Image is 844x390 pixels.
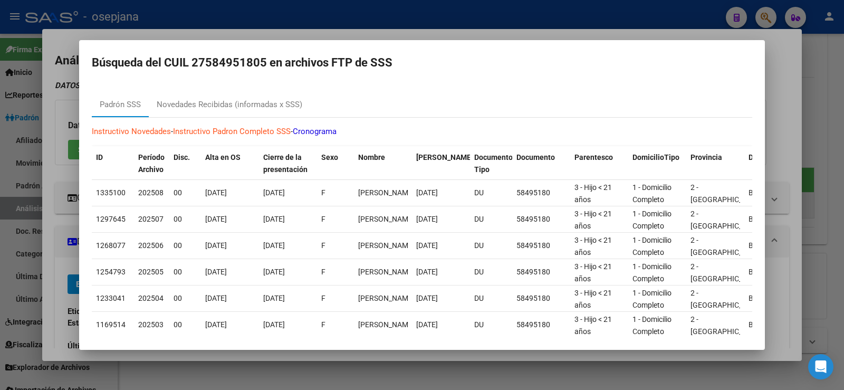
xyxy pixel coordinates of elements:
[574,153,613,161] span: Parentesco
[749,292,798,305] div: B
[516,266,566,278] div: 58495180
[96,215,126,223] span: 1297645
[174,153,190,161] span: Disc.
[100,99,141,111] div: Padrón SSS
[259,146,317,181] datatable-header-cell: Cierre de la presentación
[205,241,227,250] span: [DATE]
[321,215,325,223] span: F
[632,236,672,256] span: 1 - Domicilio Completo
[138,320,164,329] span: 202503
[470,146,512,181] datatable-header-cell: Documento Tipo
[690,262,762,283] span: 2 - [GEOGRAPHIC_DATA]
[174,266,197,278] div: 00
[174,240,197,252] div: 00
[574,210,612,230] span: 3 - Hijo < 21 años
[416,241,438,250] span: [DATE]
[808,354,833,379] div: Open Intercom Messenger
[138,153,165,174] span: Período Archivo
[205,188,227,197] span: [DATE]
[690,153,722,161] span: Provincia
[174,213,197,225] div: 00
[749,213,798,225] div: B
[96,268,126,276] span: 1254793
[416,188,438,197] span: [DATE]
[749,240,798,252] div: B
[516,153,555,161] span: Documento
[632,153,679,161] span: DomicilioTipo
[416,153,475,161] span: [PERSON_NAME].
[134,146,169,181] datatable-header-cell: Período Archivo
[690,289,762,309] span: 2 - [GEOGRAPHIC_DATA]
[96,153,103,161] span: ID
[358,215,415,223] span: URCELAY MACIEL CATALINA
[416,215,438,223] span: [DATE]
[516,292,566,305] div: 58495180
[174,292,197,305] div: 00
[474,187,508,199] div: DU
[574,262,612,283] span: 3 - Hijo < 21 años
[516,240,566,252] div: 58495180
[516,187,566,199] div: 58495180
[92,126,752,138] p: - -
[474,213,508,225] div: DU
[516,213,566,225] div: 58495180
[632,289,672,309] span: 1 - Domicilio Completo
[632,315,672,336] span: 1 - Domicilio Completo
[96,241,126,250] span: 1268077
[358,188,415,197] span: URCELAY MACIEL CATALINA
[263,215,285,223] span: [DATE]
[474,266,508,278] div: DU
[138,241,164,250] span: 202506
[173,127,291,136] a: Instructivo Padron Completo SSS
[632,210,672,230] span: 1 - Domicilio Completo
[174,187,197,199] div: 00
[92,53,752,73] h2: Búsqueda del CUIL 27584951805 en archivos FTP de SSS
[263,268,285,276] span: [DATE]
[96,294,126,302] span: 1233041
[574,289,612,309] span: 3 - Hijo < 21 años
[632,262,672,283] span: 1 - Domicilio Completo
[263,241,285,250] span: [DATE]
[263,320,285,329] span: [DATE]
[474,319,508,331] div: DU
[96,320,126,329] span: 1169514
[574,315,612,336] span: 3 - Hijo < 21 años
[96,188,126,197] span: 1335100
[749,266,798,278] div: B
[749,153,797,161] span: Departamento
[574,236,612,256] span: 3 - Hijo < 21 años
[169,146,201,181] datatable-header-cell: Disc.
[92,146,134,181] datatable-header-cell: ID
[205,320,227,329] span: [DATE]
[201,146,259,181] datatable-header-cell: Alta en OS
[358,294,415,302] span: URCELAY MACIEL CATALINA
[690,236,762,256] span: 2 - [GEOGRAPHIC_DATA]
[358,268,415,276] span: URCELAY MACIEL CATALINA
[358,153,385,161] span: Nombre
[138,294,164,302] span: 202504
[516,319,566,331] div: 58495180
[570,146,628,181] datatable-header-cell: Parentesco
[416,320,438,329] span: [DATE]
[205,268,227,276] span: [DATE]
[321,188,325,197] span: F
[321,153,338,161] span: Sexo
[321,294,325,302] span: F
[474,240,508,252] div: DU
[686,146,744,181] datatable-header-cell: Provincia
[205,153,241,161] span: Alta en OS
[321,268,325,276] span: F
[628,146,686,181] datatable-header-cell: DomicilioTipo
[474,153,513,174] span: Documento Tipo
[690,183,762,204] span: 2 - [GEOGRAPHIC_DATA]
[205,294,227,302] span: [DATE]
[138,215,164,223] span: 202507
[263,188,285,197] span: [DATE]
[358,241,415,250] span: URCELAY MACIEL CATALINA
[412,146,470,181] datatable-header-cell: Fecha Nac.
[205,215,227,223] span: [DATE]
[317,146,354,181] datatable-header-cell: Sexo
[138,188,164,197] span: 202508
[749,187,798,199] div: B
[416,294,438,302] span: [DATE]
